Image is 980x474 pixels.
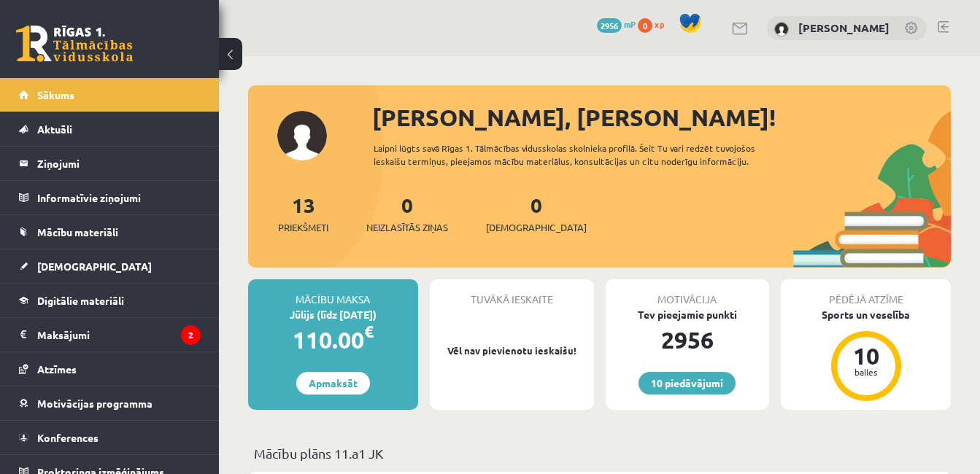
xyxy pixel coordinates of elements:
div: Mācību maksa [248,279,418,307]
a: 0Neizlasītās ziņas [366,192,448,235]
span: Motivācijas programma [37,397,153,410]
div: Sports un veselība [781,307,951,322]
div: Motivācija [606,279,770,307]
a: Ziņojumi [19,147,201,180]
span: Konferences [37,431,99,444]
a: 0 xp [638,18,671,30]
a: Motivācijas programma [19,386,201,420]
a: 2956 mP [597,18,636,30]
div: 10 [844,344,888,368]
img: Armanda Gūtmane [774,22,789,36]
span: [DEMOGRAPHIC_DATA] [37,260,152,273]
a: Rīgas 1. Tālmācības vidusskola [16,26,133,62]
a: Sports un veselība 10 balles [781,307,951,403]
span: Aktuāli [37,123,72,136]
div: 2956 [606,322,770,357]
span: Mācību materiāli [37,225,118,238]
span: Digitālie materiāli [37,294,124,307]
span: € [364,321,374,342]
a: [PERSON_NAME] [798,20,890,35]
span: Atzīmes [37,362,77,376]
a: Atzīmes [19,352,201,386]
div: Jūlijs (līdz [DATE]) [248,307,418,322]
div: Laipni lūgts savā Rīgas 1. Tālmācības vidusskolas skolnieka profilā. Šeit Tu vari redzēt tuvojošo... [374,141,795,168]
a: Mācību materiāli [19,215,201,249]
a: 13Priekšmeti [278,192,328,235]
div: balles [844,368,888,376]
legend: Maksājumi [37,318,201,351]
div: Pēdējā atzīme [781,279,951,307]
legend: Informatīvie ziņojumi [37,181,201,214]
div: [PERSON_NAME], [PERSON_NAME]! [372,100,951,135]
p: Mācību plāns 11.a1 JK [254,443,945,463]
legend: Ziņojumi [37,147,201,180]
a: Sākums [19,78,201,112]
a: Informatīvie ziņojumi [19,181,201,214]
span: Priekšmeti [278,220,328,235]
a: 10 piedāvājumi [638,372,736,395]
div: 110.00 [248,322,418,357]
p: Vēl nav pievienotu ieskaišu! [437,343,587,358]
span: Sākums [37,88,74,101]
a: Digitālie materiāli [19,284,201,317]
a: Konferences [19,421,201,454]
span: xp [655,18,664,30]
span: Neizlasītās ziņas [366,220,448,235]
a: Aktuāli [19,112,201,146]
i: 2 [181,325,201,345]
a: Apmaksāt [296,372,370,395]
a: 0[DEMOGRAPHIC_DATA] [486,192,587,235]
div: Tev pieejamie punkti [606,307,770,322]
a: [DEMOGRAPHIC_DATA] [19,249,201,283]
a: Maksājumi2 [19,318,201,351]
div: Tuvākā ieskaite [430,279,594,307]
span: [DEMOGRAPHIC_DATA] [486,220,587,235]
span: 2956 [597,18,622,33]
span: mP [624,18,636,30]
span: 0 [638,18,652,33]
